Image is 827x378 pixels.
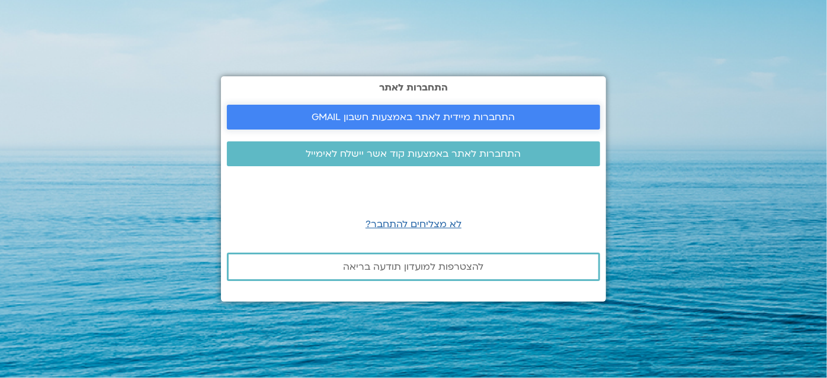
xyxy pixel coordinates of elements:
a: להצטרפות למועדון תודעה בריאה [227,253,600,281]
h2: התחברות לאתר [227,82,600,93]
a: לא מצליחים להתחבר? [366,218,461,231]
span: התחברות מיידית לאתר באמצעות חשבון GMAIL [312,112,515,122]
a: התחברות מיידית לאתר באמצעות חשבון GMAIL [227,105,600,130]
span: התחברות לאתר באמצעות קוד אשר יישלח לאימייל [306,148,521,159]
a: התחברות לאתר באמצעות קוד אשר יישלח לאימייל [227,141,600,166]
span: להצטרפות למועדון תודעה בריאה [344,261,484,272]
